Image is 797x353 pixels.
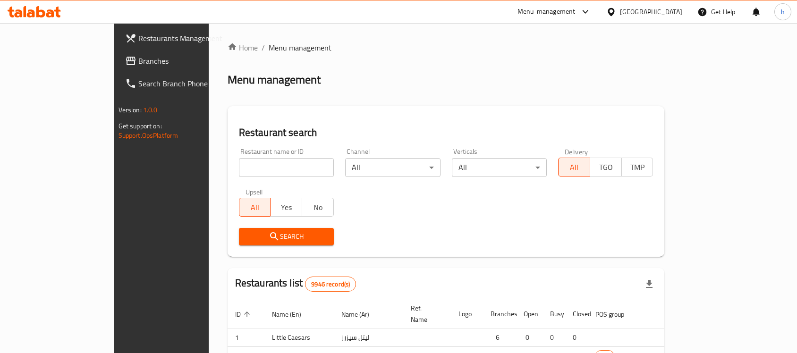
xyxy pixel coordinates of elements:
[306,201,330,214] span: No
[558,158,590,176] button: All
[119,104,142,116] span: Version:
[270,198,302,217] button: Yes
[305,280,356,289] span: 9946 record(s)
[228,42,665,53] nav: breadcrumb
[483,300,516,328] th: Branches
[243,201,267,214] span: All
[517,6,576,17] div: Menu-management
[118,72,247,95] a: Search Branch Phone
[483,328,516,347] td: 6
[595,309,636,320] span: POS group
[118,50,247,72] a: Branches
[341,309,382,320] span: Name (Ar)
[119,129,178,142] a: Support.OpsPlatform
[590,158,622,176] button: TGO
[235,276,356,292] h2: Restaurants list
[262,42,265,53] li: /
[246,231,326,243] span: Search
[239,158,334,177] input: Search for restaurant name or ID..
[119,120,162,132] span: Get support on:
[781,7,785,17] span: h
[274,201,298,214] span: Yes
[138,33,239,44] span: Restaurants Management
[516,328,543,347] td: 0
[620,7,682,17] div: [GEOGRAPHIC_DATA]
[228,72,321,87] h2: Menu management
[143,104,158,116] span: 1.0.0
[345,158,440,177] div: All
[565,148,588,155] label: Delivery
[239,228,334,245] button: Search
[565,300,588,328] th: Closed
[118,27,247,50] a: Restaurants Management
[138,78,239,89] span: Search Branch Phone
[264,328,334,347] td: Little Caesars
[272,309,314,320] span: Name (En)
[269,42,331,53] span: Menu management
[246,188,263,195] label: Upsell
[516,300,543,328] th: Open
[562,160,586,174] span: All
[638,273,661,295] div: Export file
[138,55,239,67] span: Branches
[235,309,253,320] span: ID
[621,158,653,176] button: TMP
[594,160,618,174] span: TGO
[626,160,650,174] span: TMP
[452,158,547,177] div: All
[239,126,653,140] h2: Restaurant search
[239,198,271,217] button: All
[543,328,565,347] td: 0
[305,277,356,292] div: Total records count
[565,328,588,347] td: 0
[334,328,403,347] td: ليتل سيزرز
[302,198,334,217] button: No
[543,300,565,328] th: Busy
[451,300,483,328] th: Logo
[411,303,440,325] span: Ref. Name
